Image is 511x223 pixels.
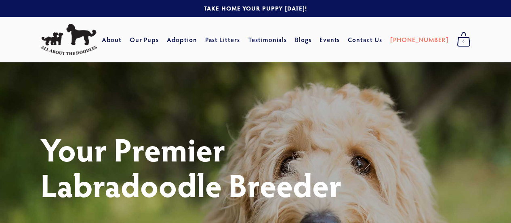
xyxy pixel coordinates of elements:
a: About [102,32,122,47]
a: Past Litters [205,35,240,44]
span: 0 [457,36,471,47]
a: Testimonials [248,32,287,47]
a: Adoption [167,32,197,47]
a: Blogs [295,32,311,47]
a: Contact Us [348,32,382,47]
a: Events [320,32,340,47]
h1: Your Premier Labradoodle Breeder [40,131,471,202]
img: All About The Doodles [40,24,97,55]
a: [PHONE_NUMBER] [390,32,449,47]
a: Our Pups [130,32,159,47]
a: 0 items in cart [453,30,475,50]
